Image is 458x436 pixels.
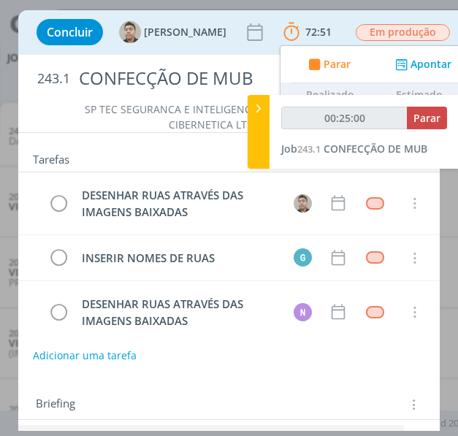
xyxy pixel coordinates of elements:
[33,149,69,167] span: Tarefas
[18,10,440,431] div: dialog
[37,71,70,87] span: 243.1
[280,20,335,44] button: 72:51
[356,24,450,41] span: Em produção
[324,59,351,69] span: Parar
[407,107,447,129] button: Parar
[294,303,312,321] div: N
[32,343,137,369] button: Adicionar uma tarefa
[292,247,314,269] button: G
[355,23,451,42] button: Em produção
[324,142,427,156] span: CONFECÇÃO DE MUB
[294,194,312,213] img: M
[381,83,458,107] th: Estimado
[73,61,421,96] div: CONFECÇÃO DE MUB
[119,21,226,43] button: M[PERSON_NAME]
[85,102,261,131] a: SP TEC SEGURANCA E INTELIGENCIA CIBERNETICA LTDA
[37,19,103,45] button: Concluir
[392,57,452,72] button: Apontar
[294,248,312,267] div: G
[36,395,75,414] span: Briefing
[291,83,369,107] th: Realizado
[305,25,332,39] span: 72:51
[144,27,226,37] span: [PERSON_NAME]
[304,57,351,72] button: Parar
[75,295,280,329] div: DESENHAR RUAS ATRAVÉS DAS IMAGENS BAIXADAS
[75,249,280,267] div: INSERIR NOMES DE RUAS
[47,26,93,38] span: Concluir
[413,111,440,125] span: Parar
[75,186,280,221] div: DESENHAR RUAS ATRAVÉS DAS IMAGENS BAIXADAS
[119,21,141,43] img: M
[281,142,427,156] a: Job243.1CONFECÇÃO DE MUB
[292,301,314,323] button: N
[292,192,314,214] button: M
[297,142,321,156] span: 243.1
